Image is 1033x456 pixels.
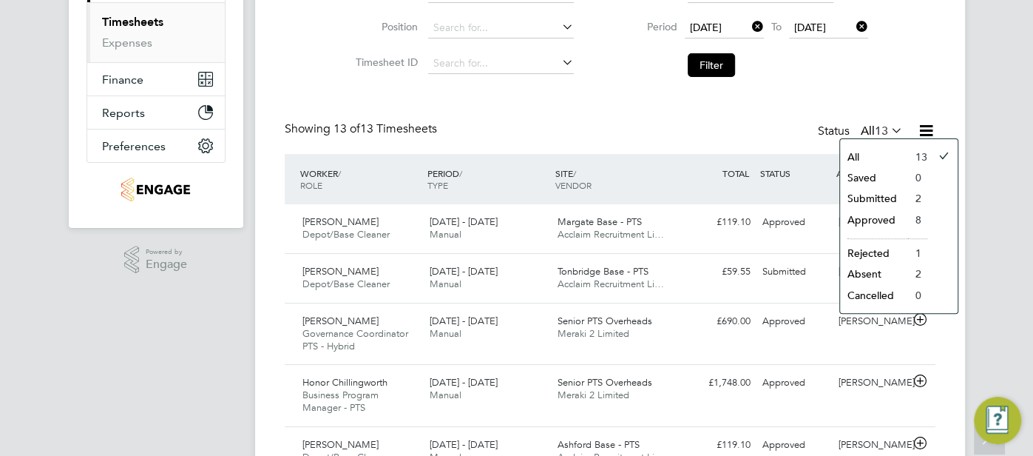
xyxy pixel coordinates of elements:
[833,210,910,235] div: [PERSON_NAME]
[756,371,833,395] div: Approved
[688,53,735,77] button: Filter
[297,160,424,198] div: WORKER
[87,178,226,201] a: Go to home page
[302,315,379,327] span: [PERSON_NAME]
[756,210,833,235] div: Approved
[840,285,908,306] li: Cancelled
[430,327,461,340] span: Manual
[573,167,576,179] span: /
[558,327,629,340] span: Meraki 2 Limited
[102,15,163,29] a: Timesheets
[300,179,322,191] span: ROLE
[338,167,341,179] span: /
[558,228,664,241] span: Acclaim Recruitment Li…
[430,438,498,451] span: [DATE] - [DATE]
[87,63,225,95] button: Finance
[558,265,648,278] span: Tonbridge Base - PTS
[794,21,826,34] span: [DATE]
[428,53,574,74] input: Search for...
[558,315,652,327] span: Senior PTS Overheads
[558,376,652,389] span: Senior PTS Overheads
[302,265,379,278] span: [PERSON_NAME]
[756,260,833,284] div: Submitted
[908,243,927,264] li: 1
[121,178,190,201] img: g4s7-logo-retina.png
[840,209,908,230] li: Approved
[102,139,166,153] span: Preferences
[302,389,379,414] span: Business Program Manager - PTS
[302,228,390,241] span: Depot/Base Cleaner
[430,278,461,290] span: Manual
[861,124,903,138] label: All
[908,285,927,306] li: 0
[430,265,498,278] span: [DATE] - [DATE]
[818,121,906,142] div: Status
[840,147,908,167] li: All
[680,309,756,334] div: £690.00
[833,260,910,284] div: [PERSON_NAME]
[974,397,1021,444] button: Engage Resource Center
[302,376,387,389] span: Honor Chillingworth
[611,20,677,33] label: Period
[756,309,833,334] div: Approved
[908,147,927,167] li: 13
[333,121,437,136] span: 13 Timesheets
[302,215,379,228] span: [PERSON_NAME]
[351,56,418,69] label: Timesheet ID
[87,130,225,162] button: Preferences
[840,243,908,264] li: Rejected
[430,376,498,389] span: [DATE] - [DATE]
[146,258,187,271] span: Engage
[124,246,187,274] a: Powered byEngage
[833,160,910,187] div: APPROVER
[102,106,145,120] span: Reports
[102,73,143,87] span: Finance
[424,160,552,198] div: PERIOD
[875,124,888,138] span: 13
[558,438,640,451] span: Ashford Base - PTS
[146,246,187,258] span: Powered by
[840,167,908,188] li: Saved
[302,438,379,451] span: [PERSON_NAME]
[840,188,908,209] li: Submitted
[690,21,722,34] span: [DATE]
[302,327,408,352] span: Governance Coordinator PTS - Hybrid
[102,36,152,50] a: Expenses
[833,309,910,334] div: [PERSON_NAME]
[555,179,592,191] span: VENDOR
[558,215,642,228] span: Margate Base - PTS
[908,167,927,188] li: 0
[680,260,756,284] div: £59.55
[430,215,498,228] span: [DATE] - [DATE]
[285,121,440,137] div: Showing
[430,389,461,401] span: Manual
[427,179,448,191] span: TYPE
[767,17,786,36] span: To
[351,20,418,33] label: Position
[840,264,908,284] li: Absent
[430,228,461,241] span: Manual
[908,188,927,209] li: 2
[680,210,756,235] div: £119.10
[558,278,664,290] span: Acclaim Recruitment Li…
[833,371,910,395] div: [PERSON_NAME]
[333,121,360,136] span: 13 of
[722,167,749,179] span: TOTAL
[756,160,833,187] div: STATUS
[908,264,927,284] li: 2
[302,278,390,290] span: Depot/Base Cleaner
[430,315,498,327] span: [DATE] - [DATE]
[552,160,680,198] div: SITE
[87,96,225,129] button: Reports
[459,167,462,179] span: /
[87,2,225,62] div: Timesheets
[908,209,927,230] li: 8
[680,371,756,395] div: £1,748.00
[428,18,574,38] input: Search for...
[558,389,629,401] span: Meraki 2 Limited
